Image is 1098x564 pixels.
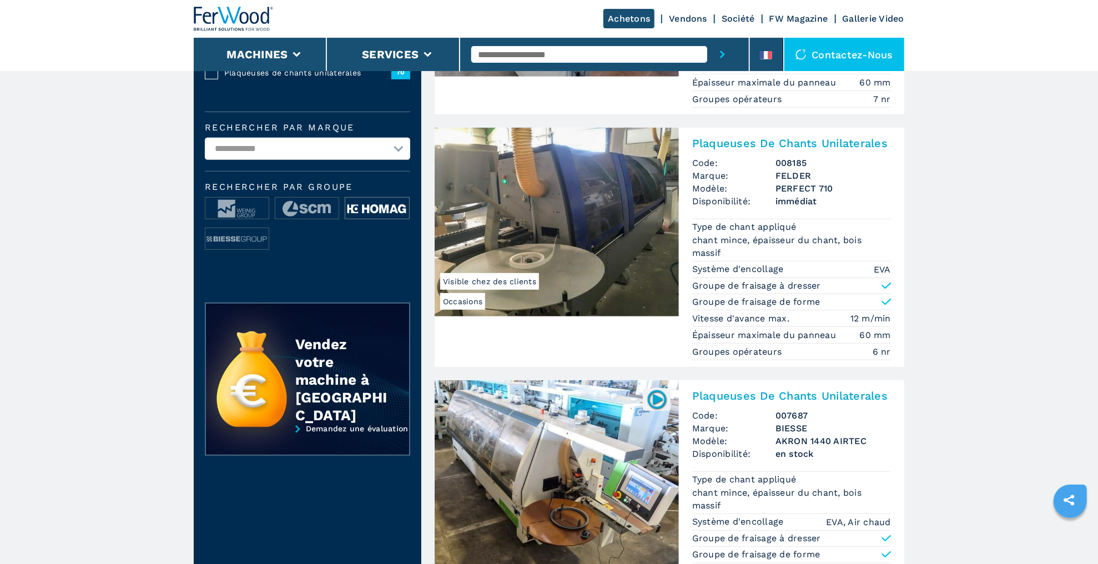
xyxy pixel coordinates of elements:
[1055,486,1083,514] a: sharethis
[707,38,738,71] button: submit-button
[692,474,799,486] p: Type de chant appliqué
[843,13,905,24] a: Gallerie Video
[860,329,891,341] em: 60 mm
[391,66,410,79] span: 70
[692,280,821,292] p: Groupe de fraisage à dresser
[692,182,775,195] span: Modèle:
[775,157,891,169] h3: 008185
[692,195,775,208] span: Disponibilité:
[362,48,419,61] button: Services
[205,183,410,192] span: Rechercher par groupe
[669,13,707,24] a: Vendons
[224,67,391,78] span: Plaqueuses de chants unilaterales
[692,157,775,169] span: Code:
[692,346,785,358] p: Groupes opérateurs
[692,435,775,447] span: Modèle:
[692,221,799,233] p: Type de chant appliqué
[775,422,891,435] h3: BIESSE
[827,516,892,528] em: EVA, Air chaud
[226,48,288,61] button: Machines
[603,9,654,28] a: Achetons
[205,123,410,132] label: Rechercher par marque
[692,313,793,325] p: Vitesse d'avance max.
[874,263,891,276] em: EVA
[873,93,891,105] em: 7 nr
[775,195,891,208] span: immédiat
[440,273,539,290] span: Visible chez des clients
[205,228,269,250] img: image
[692,234,891,259] em: chant mince, épaisseur du chant, bois massif
[692,532,821,545] p: Groupe de fraisage à dresser
[692,486,891,512] em: chant mince, épaisseur du chant, bois massif
[692,447,775,460] span: Disponibilité:
[784,38,905,71] div: Contactez-nous
[646,389,668,410] img: 007687
[692,409,775,422] span: Code:
[194,7,274,31] img: Ferwood
[692,77,839,89] p: Épaisseur maximale du panneau
[775,169,891,182] h3: FELDER
[692,516,787,528] p: Système d'encollage
[775,447,891,460] span: en stock
[692,548,820,561] p: Groupe de fraisage de forme
[295,335,387,424] div: Vendez votre machine à [GEOGRAPHIC_DATA]
[435,128,904,367] a: Plaqueuses De Chants Unilaterales FELDER PERFECT 710OccasionsVisible chez des clientsPlaqueuses D...
[692,296,820,308] p: Groupe de fraisage de forme
[775,182,891,195] h3: PERFECT 710
[692,422,775,435] span: Marque:
[692,389,891,402] h2: Plaqueuses De Chants Unilaterales
[873,345,891,358] em: 6 nr
[692,263,787,275] p: Système d'encollage
[205,198,269,220] img: image
[205,424,410,464] a: Demandez une évaluation
[692,169,775,182] span: Marque:
[795,49,807,60] img: Contactez-nous
[692,137,891,150] h2: Plaqueuses De Chants Unilaterales
[692,93,785,105] p: Groupes opérateurs
[692,329,839,341] p: Épaisseur maximale du panneau
[435,128,679,316] img: Plaqueuses De Chants Unilaterales FELDER PERFECT 710
[775,409,891,422] h3: 007687
[850,312,891,325] em: 12 m/min
[275,198,339,220] img: image
[775,435,891,447] h3: AKRON 1440 AIRTEC
[722,13,755,24] a: Société
[345,198,409,220] img: image
[1051,514,1090,556] iframe: Chat
[769,13,828,24] a: FW Magazine
[860,76,891,89] em: 60 mm
[440,293,485,310] span: Occasions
